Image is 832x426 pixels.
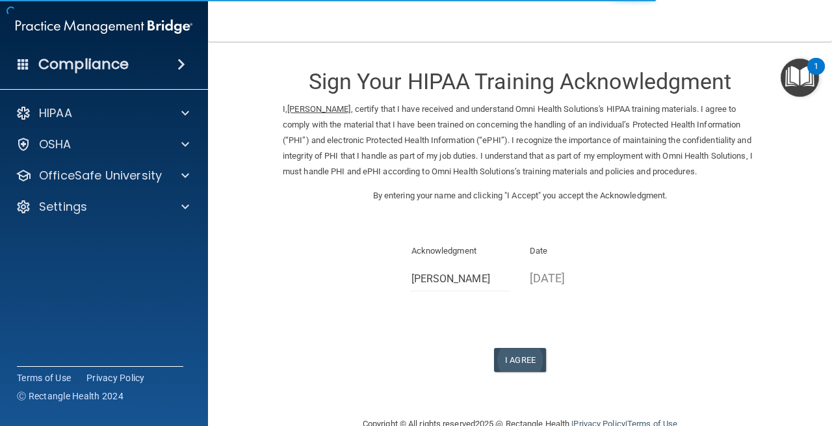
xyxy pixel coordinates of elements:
[16,137,189,152] a: OSHA
[38,55,129,73] h4: Compliance
[411,267,511,291] input: Full Name
[411,243,511,259] p: Acknowledgment
[814,66,818,83] div: 1
[39,137,71,152] p: OSHA
[16,199,189,215] a: Settings
[16,14,192,40] img: PMB logo
[494,348,546,372] button: I Agree
[16,105,189,121] a: HIPAA
[86,371,145,384] a: Privacy Policy
[283,70,757,94] h3: Sign Your HIPAA Training Acknowledgment
[17,371,71,384] a: Terms of Use
[781,59,819,97] button: Open Resource Center, 1 new notification
[607,334,816,386] iframe: Drift Widget Chat Controller
[16,168,189,183] a: OfficeSafe University
[17,390,123,403] span: Ⓒ Rectangle Health 2024
[530,267,629,289] p: [DATE]
[39,168,162,183] p: OfficeSafe University
[39,199,87,215] p: Settings
[287,104,350,114] ins: [PERSON_NAME]
[530,243,629,259] p: Date
[283,101,757,180] p: I, , certify that I have received and understand Omni Health Solutions's HIPAA training materials...
[39,105,72,121] p: HIPAA
[283,188,757,204] p: By entering your name and clicking "I Accept" you accept the Acknowledgment.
